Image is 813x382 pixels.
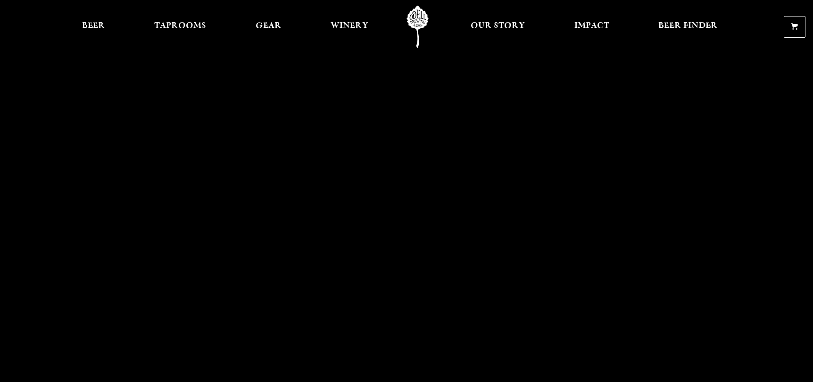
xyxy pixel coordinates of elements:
[324,6,374,48] a: Winery
[471,22,525,30] span: Our Story
[465,6,531,48] a: Our Story
[249,6,288,48] a: Gear
[652,6,724,48] a: Beer Finder
[154,22,206,30] span: Taprooms
[256,22,282,30] span: Gear
[331,22,368,30] span: Winery
[658,22,718,30] span: Beer Finder
[148,6,212,48] a: Taprooms
[574,22,609,30] span: Impact
[568,6,615,48] a: Impact
[82,22,105,30] span: Beer
[76,6,111,48] a: Beer
[400,6,435,48] a: Odell Home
